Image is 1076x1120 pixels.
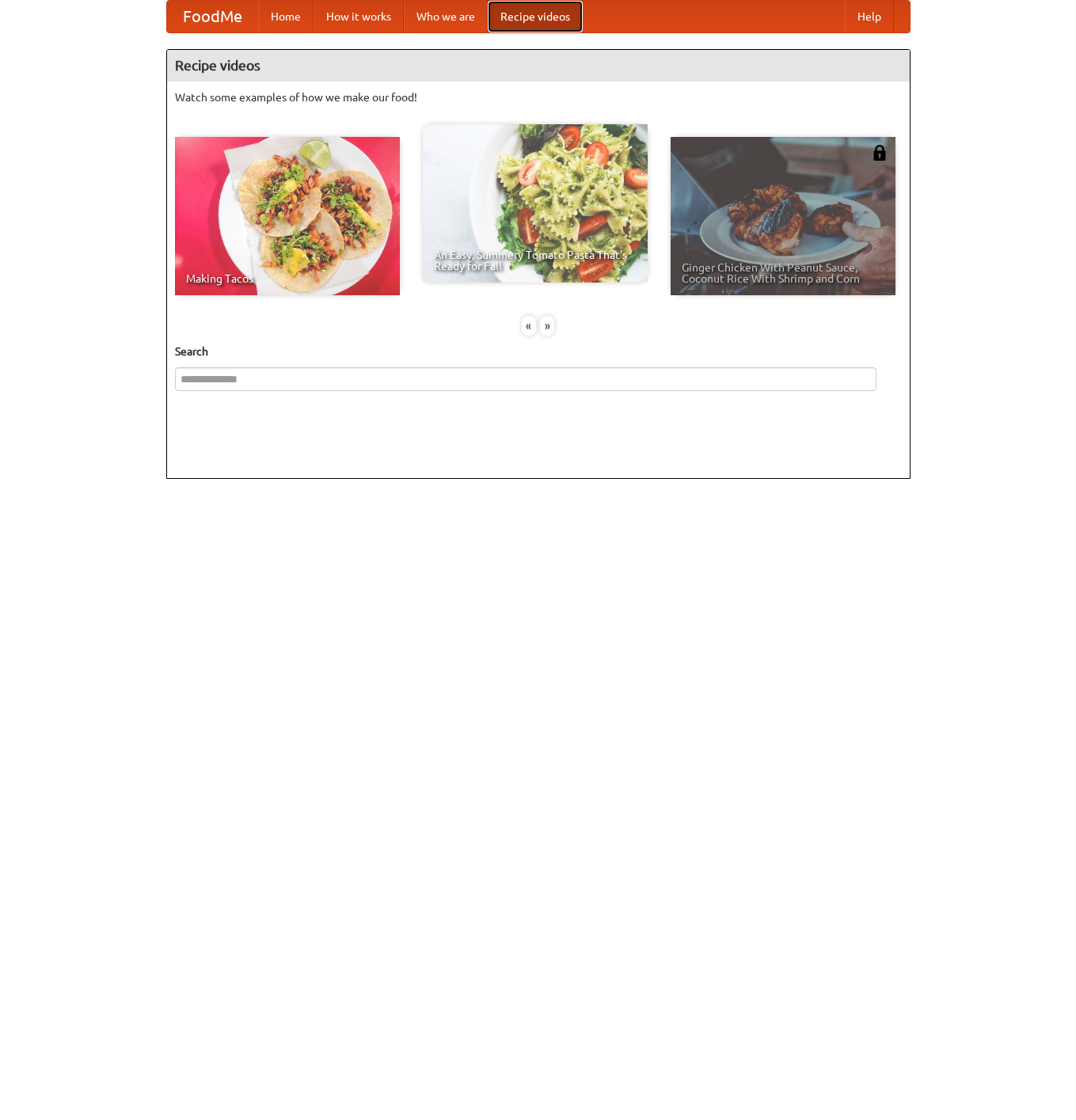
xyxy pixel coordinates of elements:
div: » [540,316,554,336]
a: Home [258,1,314,32]
a: Recipe videos [488,1,583,32]
a: FoodMe [167,1,258,32]
img: 483408.png [872,145,888,161]
span: An Easy, Summery Tomato Pasta That's Ready for Fall [434,249,637,271]
span: Making Tacos [186,273,389,284]
a: How it works [314,1,404,32]
a: Help [845,1,894,32]
p: Watch some examples of how we make our food! [175,89,902,105]
a: Making Tacos [175,137,400,295]
a: An Easy, Summery Tomato Pasta That's Ready for Fall [423,124,648,283]
h5: Search [175,344,902,359]
div: « [522,316,536,336]
a: Who we are [404,1,488,32]
h4: Recipe videos [167,50,910,82]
